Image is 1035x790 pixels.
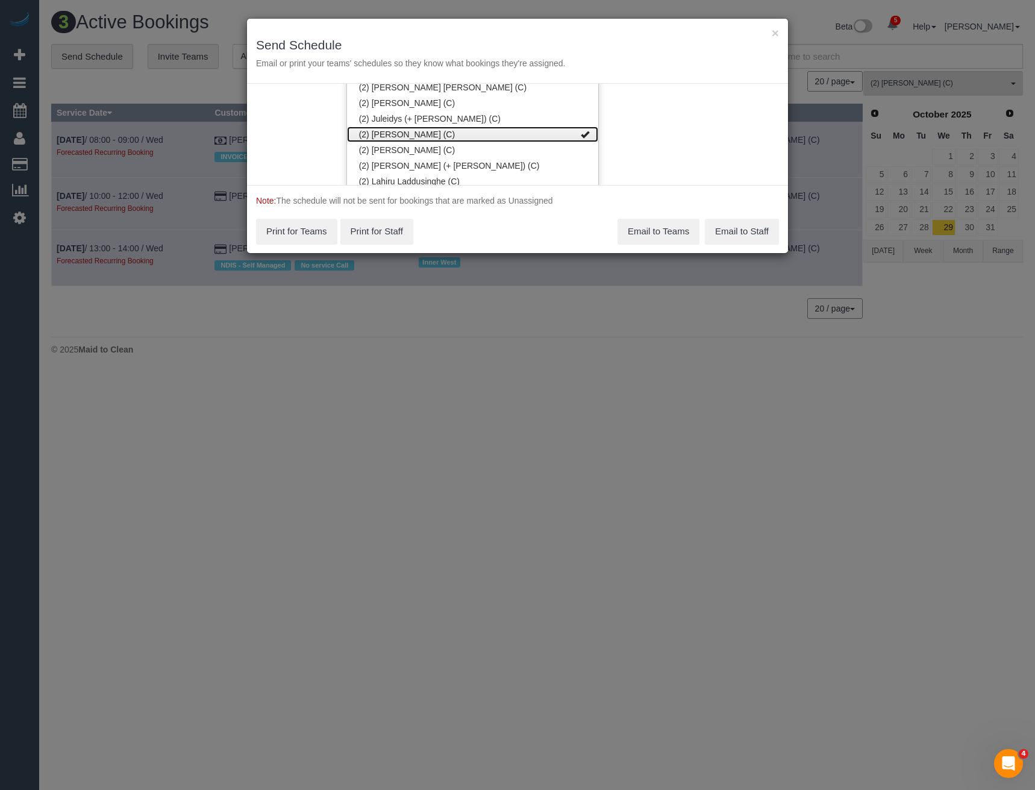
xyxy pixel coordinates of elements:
button: Print for Staff [340,219,413,244]
iframe: Intercom live chat [994,749,1023,778]
h3: Send Schedule [256,38,779,52]
a: (2) [PERSON_NAME] (C) [347,127,598,142]
p: Email or print your teams' schedules so they know what bookings they're assigned. [256,57,779,69]
span: 4 [1019,749,1028,759]
a: (2) [PERSON_NAME] (C) [347,95,598,111]
p: The schedule will not be sent for bookings that are marked as Unassigned [256,195,779,207]
button: Email to Teams [618,219,699,244]
button: Print for Teams [256,219,337,244]
a: (2) [PERSON_NAME] (+ [PERSON_NAME]) (C) [347,158,598,174]
a: (2) Lahiru Laddusinghe (C) [347,174,598,189]
button: × [772,27,779,39]
a: (2) [PERSON_NAME] (C) [347,142,598,158]
a: (2) Juleidys (+ [PERSON_NAME]) (C) [347,111,598,127]
button: Email to Staff [705,219,779,244]
a: (2) [PERSON_NAME] [PERSON_NAME] (C) [347,80,598,95]
span: Note: [256,196,276,205]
